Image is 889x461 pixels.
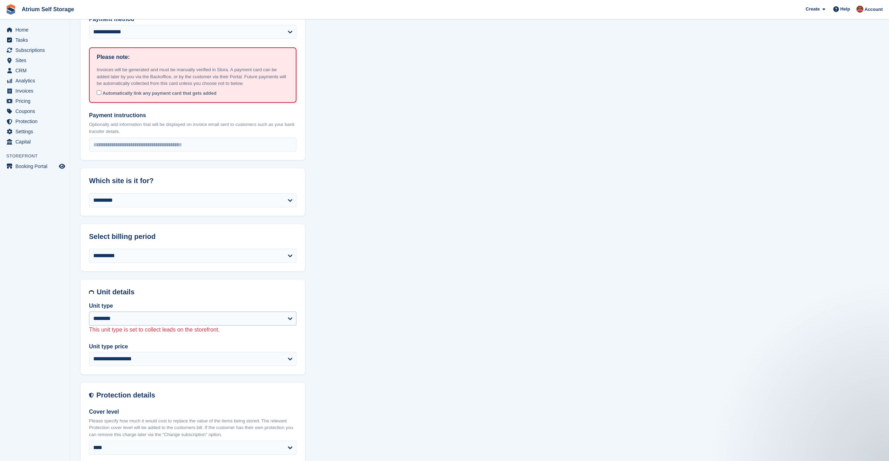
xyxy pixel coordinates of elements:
a: menu [4,116,66,126]
a: Atrium Self Storage [19,4,77,15]
p: Optionally add information that will be displayed on invoice email sent to customers such as your... [89,121,296,135]
span: Storefront [6,153,70,160]
a: menu [4,45,66,55]
a: menu [4,137,66,147]
span: Sites [15,55,57,65]
label: Unit type [89,302,296,310]
p: This unit type is set to collect leads on the storefront. [89,326,296,334]
a: menu [4,106,66,116]
a: menu [4,161,66,171]
p: Invoices will be generated and must be manually verified in Stora. A payment card can be added la... [97,66,289,87]
img: Mark Rhodes [856,6,863,13]
span: Coupons [15,106,57,116]
a: menu [4,55,66,65]
span: Protection [15,116,57,126]
a: menu [4,25,66,35]
a: menu [4,96,66,106]
label: Payment instructions [89,111,296,120]
span: Automatically link any payment card that gets added [103,91,217,96]
img: stora-icon-8386f47178a22dfd0bd8f6a31ec36ba5ce8667c1dd55bd0f319d3a0aa187defe.svg [6,4,16,15]
span: Tasks [15,35,57,45]
img: insurance-details-icon-731ffda60807649b61249b889ba3c5e2b5c27d34e2e1fb37a309f0fde93ff34a.svg [89,391,94,399]
span: Capital [15,137,57,147]
span: Create [806,6,820,13]
h2: Which site is it for? [89,177,296,185]
span: Account [864,6,883,13]
a: Preview store [58,162,66,171]
span: Subscriptions [15,45,57,55]
img: unit-details-icon-595b0c5c156355b767ba7b61e002efae458ec76ed5ec05730b8e856ff9ea34a9.svg [89,288,94,296]
span: Pricing [15,96,57,106]
a: menu [4,86,66,96]
a: menu [4,76,66,86]
p: Please specify how much it would cost to replace the value of the items being stored. The relevan... [89,417,296,438]
h2: Protection details [96,391,296,399]
a: menu [4,127,66,136]
span: Booking Portal [15,161,57,171]
span: Settings [15,127,57,136]
h1: Please note: [97,53,130,61]
span: Help [840,6,850,13]
label: Unit type price [89,342,296,351]
h2: Select billing period [89,233,296,241]
span: Home [15,25,57,35]
span: Analytics [15,76,57,86]
a: menu [4,35,66,45]
a: menu [4,66,66,75]
span: CRM [15,66,57,75]
h2: Unit details [97,288,296,296]
label: Cover level [89,408,296,416]
label: Payment method [89,15,296,24]
span: Invoices [15,86,57,96]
